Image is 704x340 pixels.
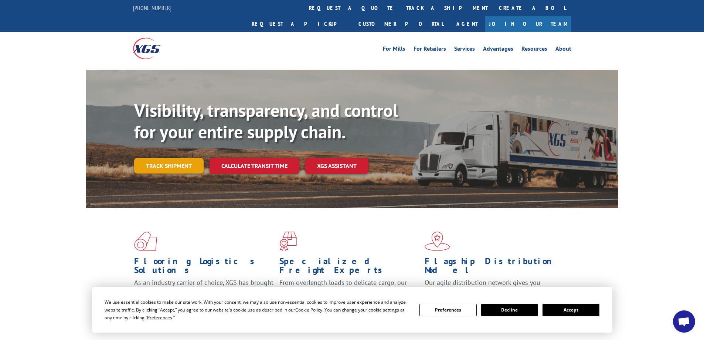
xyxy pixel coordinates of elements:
a: Advantages [483,46,513,54]
span: As an industry carrier of choice, XGS has brought innovation and dedication to flooring logistics... [134,278,273,304]
span: Cookie Policy [295,307,322,313]
b: Visibility, transparency, and control for your entire supply chain. [134,99,398,143]
button: Decline [481,304,538,316]
img: xgs-icon-flagship-distribution-model-red [425,232,450,251]
a: Agent [449,16,485,32]
a: Resources [521,46,547,54]
img: xgs-icon-focused-on-flooring-red [279,232,297,251]
div: Cookie Consent Prompt [92,287,612,333]
p: From overlength loads to delicate cargo, our experienced staff knows the best way to move your fr... [279,278,419,311]
h1: Specialized Freight Experts [279,257,419,278]
a: Calculate transit time [210,158,299,174]
img: xgs-icon-total-supply-chain-intelligence-red [134,232,157,251]
h1: Flagship Distribution Model [425,257,564,278]
div: Open chat [673,310,695,333]
span: Our agile distribution network gives you nationwide inventory management on demand. [425,278,561,296]
a: Track shipment [134,158,204,174]
span: Preferences [147,314,172,321]
a: For Retailers [414,46,446,54]
div: We use essential cookies to make our site work. With your consent, we may also use non-essential ... [105,298,411,322]
a: XGS ASSISTANT [305,158,368,174]
a: Customer Portal [353,16,449,32]
h1: Flooring Logistics Solutions [134,257,274,278]
a: [PHONE_NUMBER] [133,4,171,11]
button: Accept [543,304,599,316]
a: For Mills [383,46,405,54]
a: Services [454,46,475,54]
a: Join Our Team [485,16,571,32]
button: Preferences [419,304,476,316]
a: About [555,46,571,54]
a: Request a pickup [246,16,353,32]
